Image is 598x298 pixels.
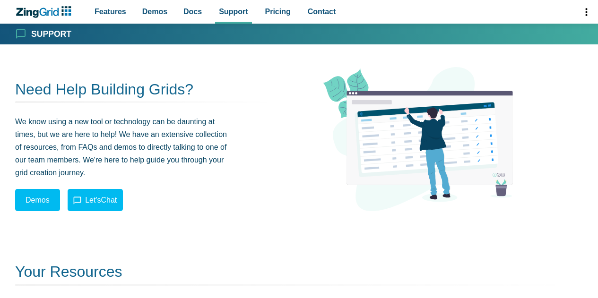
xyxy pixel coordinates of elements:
[15,262,583,286] h2: Your Resources
[15,80,276,103] h2: Need Help Building Grids?
[265,5,291,18] span: Pricing
[308,5,336,18] span: Contact
[95,5,126,18] span: Features
[15,115,228,179] p: We know using a new tool or technology can be daunting at times, but we are here to help! We have...
[142,5,167,18] span: Demos
[219,5,248,18] span: Support
[15,6,76,18] a: ZingChart Logo. Click to return to the homepage
[15,189,60,211] a: Demos
[31,30,71,39] h1: Support
[183,5,202,18] span: Docs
